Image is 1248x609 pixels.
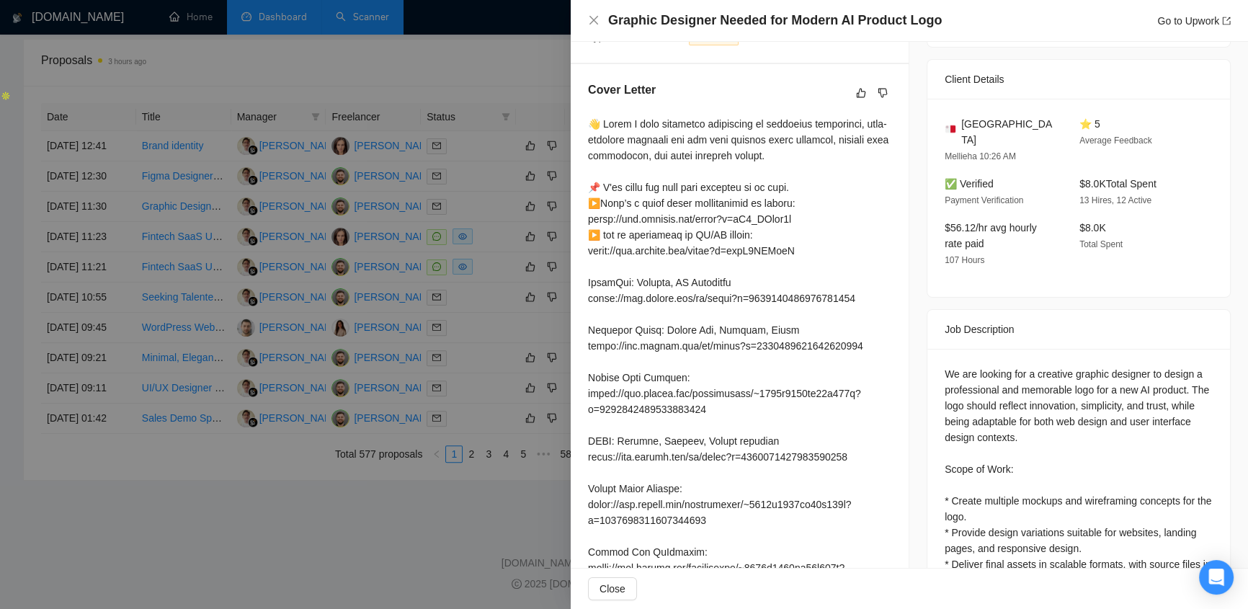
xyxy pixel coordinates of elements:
img: Apollo [1,91,11,101]
span: close [588,14,600,26]
div: Open Intercom Messenger [1199,560,1234,595]
span: Payment Verification [945,195,1023,205]
span: 13 Hires, 12 Active [1079,195,1151,205]
div: Job Description [945,310,1213,349]
button: Close [588,14,600,27]
span: $8.0K [1079,222,1106,234]
button: Close [588,577,637,600]
span: ✅ Verified [945,178,994,190]
a: Go to Upworkexport [1157,15,1231,27]
span: [GEOGRAPHIC_DATA] [961,116,1056,148]
img: 🇲🇹 [945,124,955,134]
span: ⭐ 5 [1079,118,1100,130]
span: $56.12/hr avg hourly rate paid [945,222,1037,249]
span: Type: [588,31,612,43]
span: Average Feedback [1079,135,1152,146]
span: export [1222,17,1231,25]
span: Close [600,581,625,597]
span: Mellieha 10:26 AM [945,151,1016,161]
h4: Graphic Designer Needed for Modern AI Product Logo [608,12,942,30]
span: $8.0K Total Spent [1079,178,1156,190]
div: Client Details [945,60,1213,99]
span: Total Spent [1079,239,1123,249]
span: 107 Hours [945,255,984,265]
